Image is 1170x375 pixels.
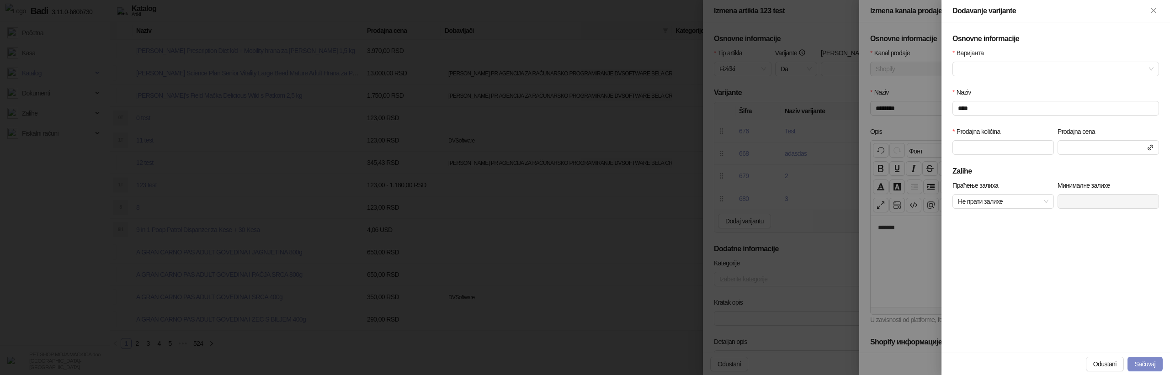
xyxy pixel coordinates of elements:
[953,141,1053,154] input: Prodajna količina
[1148,5,1159,16] button: Zatvori
[1086,357,1124,371] button: Odustani
[1058,195,1159,208] input: Минималне залихе
[952,127,1006,137] label: Prodajna količina
[952,87,977,97] label: Naziv
[952,180,1004,190] label: Праћење залиха
[1127,357,1163,371] button: Sačuvaj
[1058,127,1101,137] label: Prodajna cena
[1058,180,1116,190] label: Минималне залихе
[952,166,1159,177] h5: Zalihe
[952,5,1148,16] div: Dodavanje varijante
[952,101,1159,116] input: Naziv Naziv Naziv
[952,48,990,58] label: Варијанта
[958,195,1048,208] span: Не прати залихе
[952,33,1159,44] h5: Osnovne informacije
